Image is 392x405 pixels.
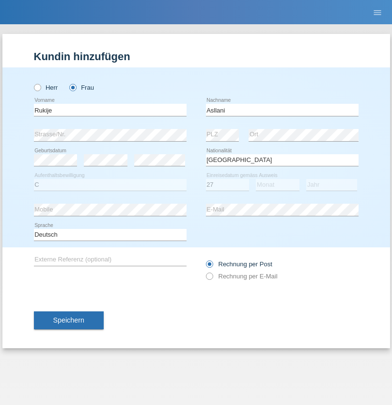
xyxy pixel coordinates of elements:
label: Rechnung per Post [206,260,272,268]
button: Speichern [34,311,104,330]
span: Speichern [53,316,84,324]
h1: Kundin hinzufügen [34,50,359,63]
label: Herr [34,84,58,91]
input: Rechnung per Post [206,260,212,273]
label: Rechnung per E-Mail [206,273,278,280]
label: Frau [69,84,94,91]
input: Herr [34,84,40,90]
input: Frau [69,84,76,90]
input: Rechnung per E-Mail [206,273,212,285]
i: menu [373,8,382,17]
a: menu [368,9,387,15]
